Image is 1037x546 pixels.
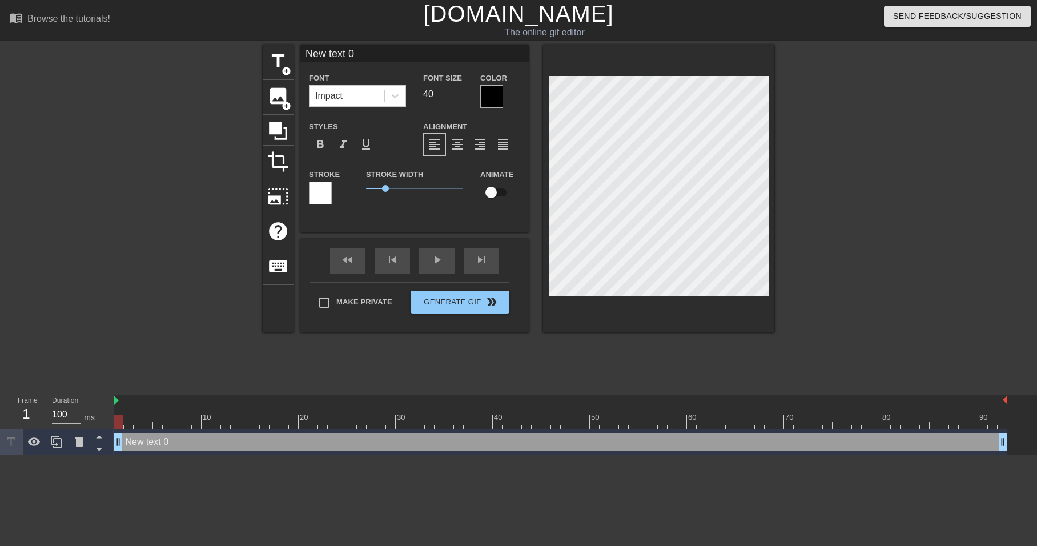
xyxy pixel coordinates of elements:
span: keyboard [267,255,289,277]
span: add_circle [282,66,291,76]
span: skip_next [475,253,488,267]
label: Alignment [423,121,467,133]
span: format_align_right [473,138,487,151]
span: title [267,50,289,72]
span: menu_book [9,11,23,25]
div: The online gif editor [351,26,737,39]
a: [DOMAIN_NAME] [423,1,613,26]
label: Font Size [423,73,462,84]
span: add_circle [282,101,291,111]
div: 10 [203,412,213,423]
div: 80 [882,412,893,423]
span: format_align_left [428,138,441,151]
span: drag_handle [997,436,1008,448]
span: Make Private [336,296,392,308]
span: format_underline [359,138,373,151]
span: format_align_justify [496,138,510,151]
span: format_bold [313,138,327,151]
div: 40 [494,412,504,423]
span: Send Feedback/Suggestion [893,9,1022,23]
span: skip_previous [385,253,399,267]
div: ms [84,412,95,424]
div: Browse the tutorials! [27,14,110,23]
div: Frame [9,395,43,428]
span: crop [267,151,289,172]
span: Generate Gif [415,295,505,309]
div: Impact [315,89,343,103]
label: Color [480,73,507,84]
span: format_italic [336,138,350,151]
div: 70 [785,412,795,423]
span: help [267,220,289,242]
span: photo_size_select_large [267,186,289,207]
span: fast_rewind [341,253,355,267]
img: bound-end.png [1003,395,1007,404]
label: Styles [309,121,338,133]
label: Duration [52,398,78,404]
span: image [267,85,289,107]
div: 90 [979,412,990,423]
div: 60 [688,412,698,423]
div: 20 [300,412,310,423]
label: Stroke [309,169,340,180]
div: 50 [591,412,601,423]
label: Animate [480,169,513,180]
div: 1 [18,404,35,424]
span: format_align_center [451,138,464,151]
span: drag_handle [112,436,124,448]
button: Generate Gif [411,291,509,314]
label: Font [309,73,329,84]
a: Browse the tutorials! [9,11,110,29]
button: Send Feedback/Suggestion [884,6,1031,27]
span: play_arrow [430,253,444,267]
div: 30 [397,412,407,423]
span: double_arrow [485,295,499,309]
label: Stroke Width [366,169,423,180]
